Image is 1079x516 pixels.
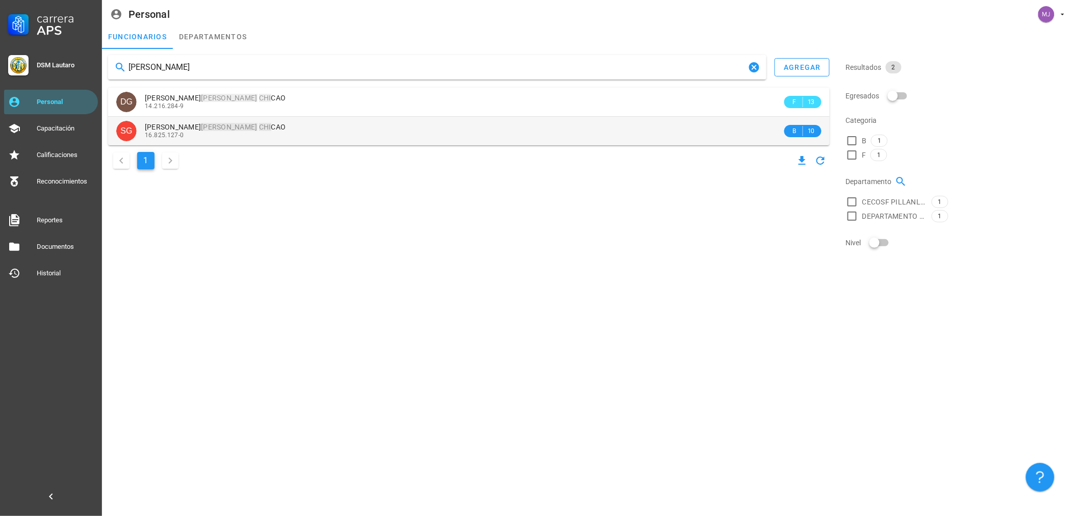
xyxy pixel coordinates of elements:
[807,97,815,107] span: 13
[116,92,137,112] div: avatar
[259,123,271,131] mark: CHI
[938,196,942,208] span: 1
[145,132,184,139] span: 16.825.127-0
[37,216,94,224] div: Reportes
[4,261,98,286] a: Historial
[892,61,895,73] span: 2
[145,94,286,102] span: [PERSON_NAME] CAO
[4,143,98,167] a: Calificaciones
[846,55,1073,80] div: Resultados
[4,169,98,194] a: Reconocimientos
[748,61,760,73] button: Clear
[201,123,257,131] mark: [PERSON_NAME]
[862,136,867,146] span: B
[846,169,1073,194] div: Departamento
[783,63,821,71] div: agregar
[846,108,1073,133] div: Categoria
[846,84,1073,108] div: Egresados
[790,97,799,107] span: F
[37,12,94,24] div: Carrera
[201,94,257,102] mark: [PERSON_NAME]
[862,150,866,160] span: F
[4,90,98,114] a: Personal
[1038,6,1055,22] div: avatar
[807,126,815,136] span: 10
[102,24,173,49] a: funcionarios
[120,92,133,112] span: DG
[862,197,928,207] span: CECOSF PILLANLELBUN
[37,269,94,277] div: Historial
[846,230,1073,255] div: Nivel
[37,151,94,159] div: Calificaciones
[37,124,94,133] div: Capacitación
[4,208,98,233] a: Reportes
[878,135,881,146] span: 1
[116,121,137,141] div: avatar
[877,149,881,161] span: 1
[37,98,94,106] div: Personal
[129,9,170,20] div: Personal
[145,102,184,110] span: 14.216.284-9
[129,59,746,75] input: Buscar funcionarios…
[137,152,155,169] button: Página actual, página 1
[4,235,98,259] a: Documentos
[37,243,94,251] div: Documentos
[145,123,286,131] span: [PERSON_NAME] CAO
[120,121,132,141] span: SG
[108,149,184,172] nav: Navegación de paginación
[790,126,799,136] span: B
[938,211,942,222] span: 1
[4,116,98,141] a: Capacitación
[862,211,928,221] span: DEPARTAMENTO SALUD RURAL
[259,94,271,102] mark: CHI
[37,61,94,69] div: DSM Lautaro
[37,177,94,186] div: Reconocimientos
[775,58,830,76] button: agregar
[37,24,94,37] div: APS
[173,24,253,49] a: departamentos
